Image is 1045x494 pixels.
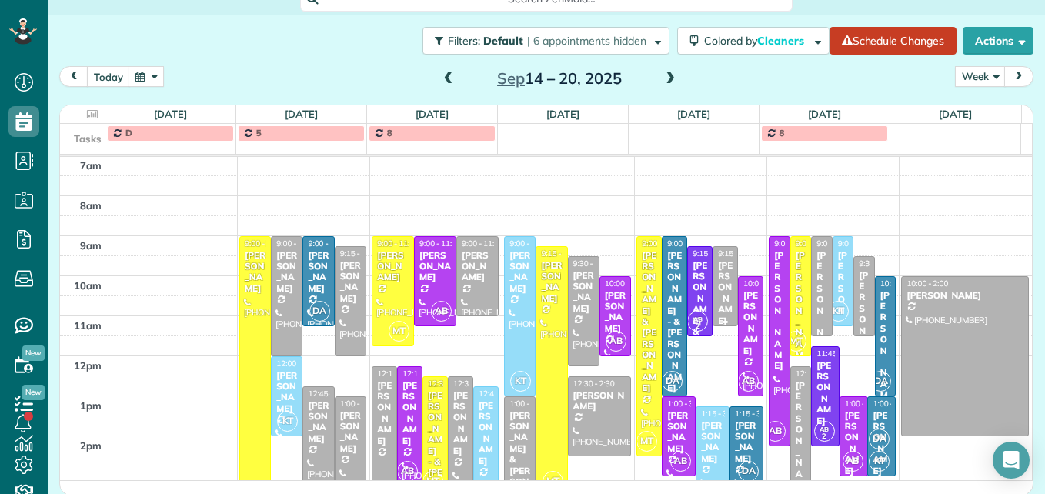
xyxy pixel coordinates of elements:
[462,239,503,249] span: 9:00 - 11:00
[376,250,409,283] div: [PERSON_NAME]
[244,250,266,295] div: [PERSON_NAME]
[275,370,298,415] div: [PERSON_NAME]
[859,259,900,269] span: 9:30 - 11:30
[815,429,834,444] small: 2
[604,290,626,335] div: [PERSON_NAME]
[22,385,45,400] span: New
[838,239,880,249] span: 9:00 - 11:15
[738,371,759,392] span: AB
[701,409,738,419] span: 1:15 - 3:45
[419,239,461,249] span: 9:00 - 11:15
[606,331,626,352] span: AB
[828,301,849,322] span: KT
[743,279,785,289] span: 10:00 - 1:00
[540,260,563,305] div: [PERSON_NAME]
[1004,66,1033,87] button: next
[389,321,409,342] span: MT
[431,301,452,322] span: AB
[80,399,102,412] span: 1pm
[397,461,418,482] span: AB
[662,371,683,392] span: DA
[509,239,546,249] span: 9:00 - 1:00
[527,34,646,48] span: | 6 appointments hidden
[873,399,910,409] span: 1:00 - 3:00
[80,239,102,252] span: 9am
[541,249,578,259] span: 9:15 - 3:30
[402,369,444,379] span: 12:15 - 3:15
[688,319,707,334] small: 2
[573,259,615,269] span: 9:30 - 12:15
[880,279,922,289] span: 10:00 - 1:00
[510,371,531,392] span: KT
[376,380,392,446] div: [PERSON_NAME]
[734,420,759,465] div: [PERSON_NAME]
[692,260,708,404] div: [PERSON_NAME] & [PERSON_NAME]
[509,250,531,295] div: [PERSON_NAME]
[308,239,349,249] span: 9:00 - 11:15
[666,410,691,455] div: [PERSON_NAME]
[993,442,1030,479] div: Open Intercom Messenger
[636,431,657,452] span: MT
[670,451,691,472] span: AB
[377,369,419,379] span: 12:15 - 3:45
[906,279,948,289] span: 10:00 - 2:00
[74,359,102,372] span: 12pm
[339,410,362,455] div: [PERSON_NAME]
[786,331,806,352] span: MT
[700,420,725,465] div: [PERSON_NAME]
[461,250,494,283] div: [PERSON_NAME]
[765,421,786,442] span: AB
[693,315,703,323] span: AB
[453,379,495,389] span: 12:30 - 3:30
[339,260,362,305] div: [PERSON_NAME]
[869,451,890,472] span: KT
[74,279,102,292] span: 10am
[939,108,972,120] a: [DATE]
[780,127,785,139] span: 8
[880,290,891,412] div: [PERSON_NAME]
[478,400,494,466] div: [PERSON_NAME]
[757,34,806,48] span: Cleaners
[80,439,102,452] span: 2pm
[666,250,683,394] div: [PERSON_NAME] - & [PERSON_NAME]
[870,371,891,392] span: DA
[543,471,563,492] span: MT
[845,399,882,409] span: 1:00 - 3:00
[796,239,837,249] span: 9:00 - 12:00
[448,34,480,48] span: Filters:
[641,250,657,394] div: [PERSON_NAME] & [PERSON_NAME]
[422,27,669,55] button: Filters: Default | 6 appointments hidden
[738,461,759,482] span: DA
[816,360,835,426] div: [PERSON_NAME]
[816,239,858,249] span: 9:00 - 11:30
[419,250,452,283] div: [PERSON_NAME]
[402,380,418,446] div: [PERSON_NAME]
[307,400,329,445] div: [PERSON_NAME]
[717,260,733,326] div: [PERSON_NAME]
[416,108,449,120] a: [DATE]
[573,270,595,315] div: [PERSON_NAME]
[869,429,890,449] span: DA
[387,127,392,139] span: 8
[285,108,318,120] a: [DATE]
[963,27,1033,55] button: Actions
[605,279,651,289] span: 10:00 - 12:00
[830,27,957,55] a: Schedule Changes
[277,411,298,432] span: KT
[837,250,849,372] div: [PERSON_NAME]
[479,389,520,399] span: 12:45 - 4:30
[59,66,88,87] button: prev
[340,249,382,259] span: 9:15 - 12:00
[773,250,785,372] div: [PERSON_NAME]
[667,399,704,409] span: 1:00 - 3:00
[546,108,579,120] a: [DATE]
[483,34,524,48] span: Default
[858,270,870,392] div: [PERSON_NAME]
[704,34,810,48] span: Colored by
[573,390,626,412] div: [PERSON_NAME]
[309,301,330,322] span: DA
[80,479,102,492] span: 3pm
[816,250,827,372] div: [PERSON_NAME]
[677,27,830,55] button: Colored byCleaners
[428,379,469,389] span: 12:30 - 3:30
